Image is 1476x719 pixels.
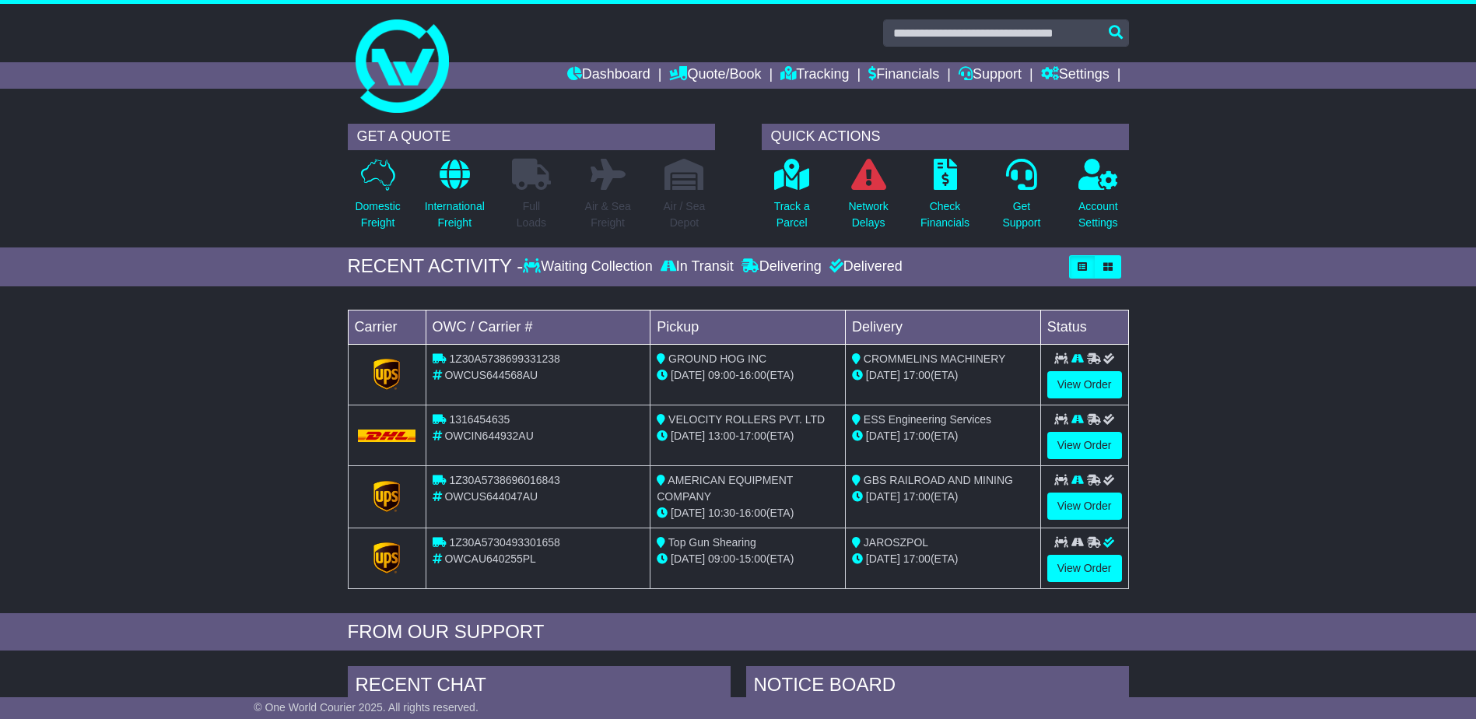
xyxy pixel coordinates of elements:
span: [DATE] [866,490,900,503]
a: AccountSettings [1078,158,1119,240]
p: Get Support [1002,198,1040,231]
p: International Freight [425,198,485,231]
div: Delivering [738,258,826,275]
p: Full Loads [512,198,551,231]
span: 15:00 [739,552,766,565]
a: Quote/Book [669,62,761,89]
div: (ETA) [852,367,1034,384]
div: Delivered [826,258,903,275]
div: - (ETA) [657,428,839,444]
span: © One World Courier 2025. All rights reserved. [254,701,479,714]
span: 17:00 [903,369,931,381]
a: View Order [1047,493,1122,520]
span: 09:00 [708,369,735,381]
td: Delivery [845,310,1040,344]
a: CheckFinancials [920,158,970,240]
div: - (ETA) [657,551,839,567]
span: 17:00 [739,430,766,442]
a: View Order [1047,432,1122,459]
p: Domestic Freight [355,198,400,231]
a: Support [959,62,1022,89]
span: 10:30 [708,507,735,519]
span: Top Gun Shearing [668,536,756,549]
span: [DATE] [866,430,900,442]
td: Pickup [650,310,846,344]
div: Waiting Collection [523,258,656,275]
div: RECENT ACTIVITY - [348,255,524,278]
img: DHL.png [358,430,416,442]
span: 17:00 [903,490,931,503]
a: DomesticFreight [354,158,401,240]
div: FROM OUR SUPPORT [348,621,1129,644]
p: Check Financials [920,198,969,231]
div: NOTICE BOARD [746,666,1129,708]
td: OWC / Carrier # [426,310,650,344]
span: JAROSZPOL [864,536,928,549]
div: - (ETA) [657,505,839,521]
img: GetCarrierServiceLogo [373,542,400,573]
span: OWCIN644932AU [444,430,533,442]
p: Air & Sea Freight [585,198,631,231]
div: RECENT CHAT [348,666,731,708]
img: GetCarrierServiceLogo [373,359,400,390]
a: InternationalFreight [424,158,486,240]
p: Track a Parcel [774,198,810,231]
span: AMERICAN EQUIPMENT COMPANY [657,474,793,503]
span: 13:00 [708,430,735,442]
p: Network Delays [848,198,888,231]
a: Financials [868,62,939,89]
a: Settings [1041,62,1110,89]
span: GBS RAILROAD AND MINING [864,474,1013,486]
span: 1Z30A5738696016843 [449,474,559,486]
span: 17:00 [903,430,931,442]
a: View Order [1047,555,1122,582]
div: (ETA) [852,489,1034,505]
td: Status [1040,310,1128,344]
div: (ETA) [852,551,1034,567]
span: 1Z30A5730493301658 [449,536,559,549]
td: Carrier [348,310,426,344]
div: GET A QUOTE [348,124,715,150]
span: CROMMELINS MACHINERY [864,352,1006,365]
a: Tracking [780,62,849,89]
span: 16:00 [739,507,766,519]
div: In Transit [657,258,738,275]
div: (ETA) [852,428,1034,444]
span: OWCAU640255PL [444,552,536,565]
a: GetSupport [1001,158,1041,240]
img: GetCarrierServiceLogo [373,481,400,512]
span: VELOCITY ROLLERS PVT. LTD [668,413,825,426]
span: [DATE] [671,369,705,381]
p: Account Settings [1078,198,1118,231]
span: 1316454635 [449,413,510,426]
div: - (ETA) [657,367,839,384]
a: NetworkDelays [847,158,889,240]
p: Air / Sea Depot [664,198,706,231]
span: [DATE] [866,552,900,565]
a: Dashboard [567,62,650,89]
span: GROUND HOG INC [668,352,766,365]
a: View Order [1047,371,1122,398]
span: [DATE] [671,430,705,442]
span: [DATE] [671,507,705,519]
span: ESS Engineering Services [864,413,991,426]
span: OWCUS644568AU [444,369,538,381]
span: 16:00 [739,369,766,381]
span: 17:00 [903,552,931,565]
span: [DATE] [671,552,705,565]
a: Track aParcel [773,158,811,240]
span: 09:00 [708,552,735,565]
span: 1Z30A5738699331238 [449,352,559,365]
span: OWCUS644047AU [444,490,538,503]
div: QUICK ACTIONS [762,124,1129,150]
span: [DATE] [866,369,900,381]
